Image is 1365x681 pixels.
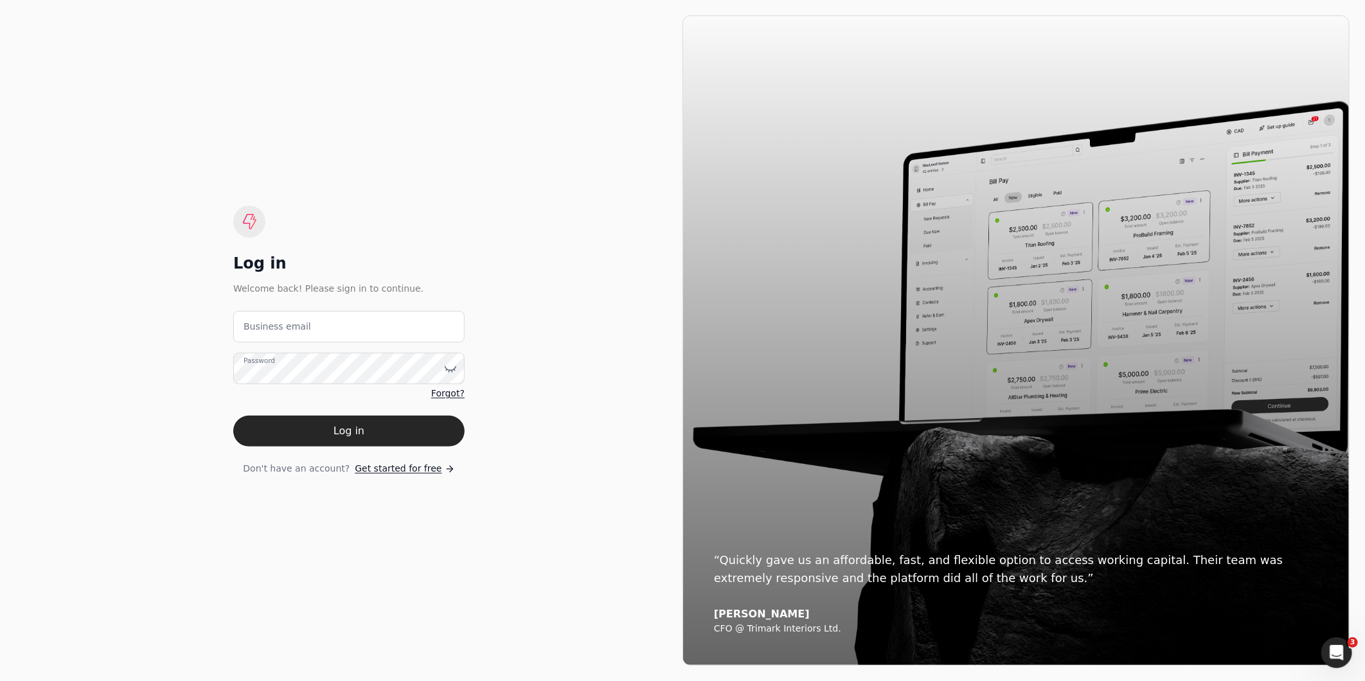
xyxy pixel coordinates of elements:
div: [PERSON_NAME] [714,608,1318,621]
a: Forgot? [431,387,465,400]
iframe: Intercom live chat [1321,637,1352,668]
div: CFO @ Trimark Interiors Ltd. [714,623,1318,635]
label: Business email [244,320,311,333]
button: Log in [233,416,465,447]
div: “Quickly gave us an affordable, fast, and flexible option to access working capital. Their team w... [714,551,1318,587]
div: Log in [233,253,465,274]
span: 3 [1348,637,1358,648]
div: Welcome back! Please sign in to continue. [233,281,465,296]
a: Get started for free [355,462,454,475]
span: Get started for free [355,462,442,475]
label: Password [244,356,275,366]
span: Don't have an account? [243,462,350,475]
